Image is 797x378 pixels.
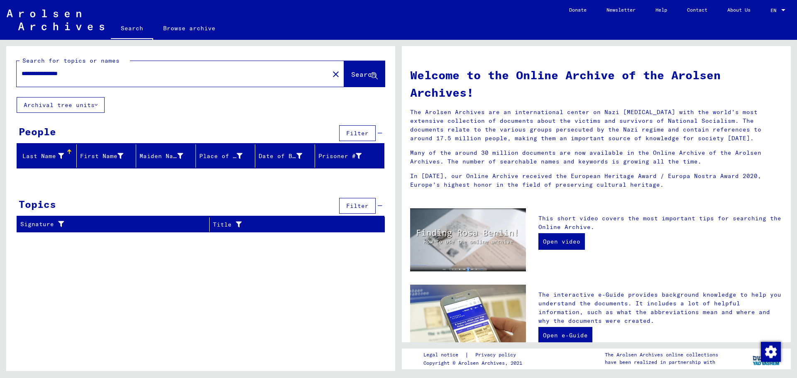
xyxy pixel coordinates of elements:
div: Signature [20,218,209,231]
div: Last Name [20,152,64,161]
p: The Arolsen Archives are an international center on Nazi [MEDICAL_DATA] with the world’s most ext... [410,108,782,143]
div: Place of Birth [199,152,243,161]
div: Title [213,218,374,231]
img: video.jpg [410,208,526,271]
p: Many of the around 30 million documents are now available in the Online Archive of the Arolsen Ar... [410,149,782,166]
button: Archival tree units [17,97,105,113]
div: Title [213,220,364,229]
button: Clear [328,66,344,82]
mat-header-cell: First Name [77,144,137,168]
p: have been realized in partnership with [605,358,718,366]
div: Signature [20,220,199,229]
div: Maiden Name [139,152,183,161]
h1: Welcome to the Online Archive of the Arolsen Archives! [410,66,782,101]
a: Legal notice [423,351,465,359]
p: The interactive e-Guide provides background knowledge to help you understand the documents. It in... [538,290,782,325]
div: Date of Birth [259,152,302,161]
mat-header-cell: Place of Birth [196,144,256,168]
mat-header-cell: Maiden Name [136,144,196,168]
button: Filter [339,125,376,141]
span: Filter [346,202,369,210]
div: Prisoner # [318,149,374,163]
mat-icon: close [331,69,341,79]
div: Place of Birth [199,149,255,163]
span: Filter [346,129,369,137]
mat-header-cell: Date of Birth [255,144,315,168]
mat-label: Search for topics or names [22,57,120,64]
div: Last Name [20,149,76,163]
a: Privacy policy [469,351,526,359]
mat-header-cell: Last Name [17,144,77,168]
mat-select-trigger: EN [770,7,776,13]
p: Copyright © Arolsen Archives, 2021 [423,359,526,367]
a: Open e-Guide [538,327,592,344]
p: In [DATE], our Online Archive received the European Heritage Award / Europa Nostra Award 2020, Eu... [410,172,782,189]
div: Maiden Name [139,149,196,163]
img: yv_logo.png [751,348,782,369]
div: Prisoner # [318,152,362,161]
img: Zustimmung ändern [761,342,781,362]
div: Topics [19,197,56,212]
a: Browse archive [153,18,225,38]
div: First Name [80,152,124,161]
mat-header-cell: Prisoner # [315,144,384,168]
div: | [423,351,526,359]
div: People [19,124,56,139]
a: Open video [538,233,585,250]
p: This short video covers the most important tips for searching the Online Archive. [538,214,782,232]
img: eguide.jpg [410,285,526,362]
p: The Arolsen Archives online collections [605,351,718,358]
div: Date of Birth [259,149,315,163]
button: Search [344,61,385,87]
a: Search [111,18,153,40]
img: Arolsen_neg.svg [7,10,104,30]
button: Filter [339,198,376,214]
div: First Name [80,149,136,163]
span: Search [351,70,376,78]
